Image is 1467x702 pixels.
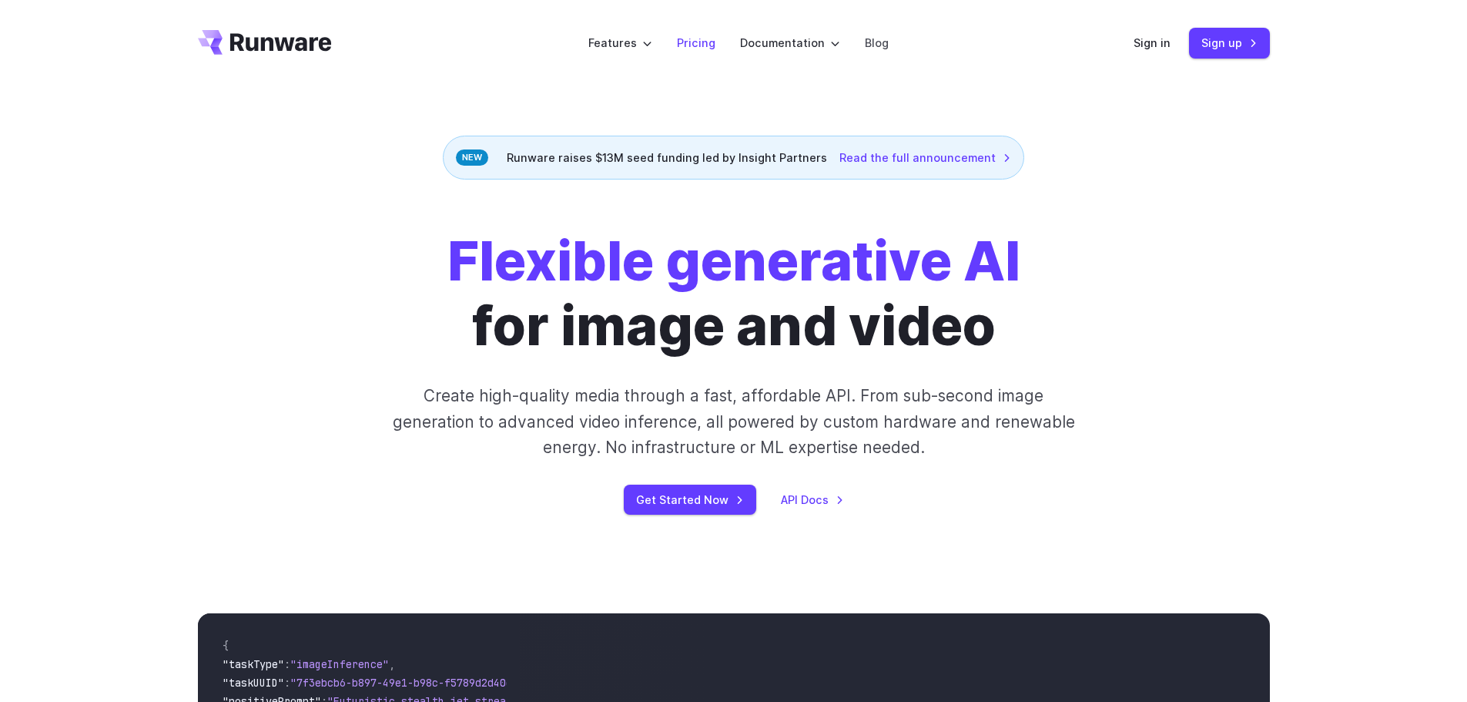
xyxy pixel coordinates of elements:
a: API Docs [781,491,844,509]
a: Pricing [677,34,715,52]
span: { [223,639,229,653]
p: Create high-quality media through a fast, affordable API. From sub-second image generation to adv... [390,383,1077,460]
span: "imageInference" [290,657,389,671]
a: Blog [865,34,889,52]
span: "taskUUID" [223,676,284,690]
label: Features [588,34,652,52]
a: Sign in [1134,34,1171,52]
div: Runware raises $13M seed funding led by Insight Partners [443,136,1024,180]
a: Get Started Now [624,485,756,515]
h1: for image and video [447,229,1020,358]
strong: Flexible generative AI [447,228,1020,294]
span: : [284,676,290,690]
a: Read the full announcement [839,149,1011,166]
a: Go to / [198,30,332,55]
span: "taskType" [223,657,284,671]
label: Documentation [740,34,840,52]
span: , [389,657,395,671]
span: "7f3ebcb6-b897-49e1-b98c-f5789d2d40d7" [290,676,524,690]
a: Sign up [1189,28,1270,58]
span: : [284,657,290,671]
